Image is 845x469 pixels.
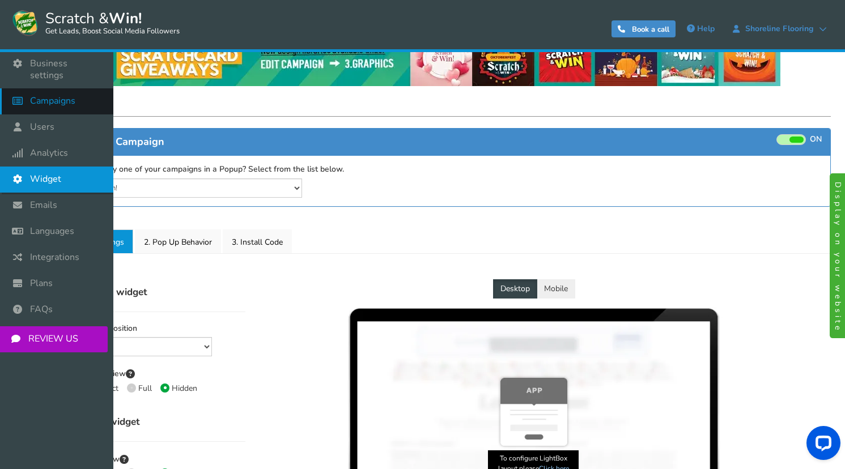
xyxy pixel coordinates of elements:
span: Plans [30,278,53,289]
span: Book a call [632,24,669,35]
span: Help [697,23,715,34]
span: Business settings [30,58,102,82]
a: Book a call [612,20,676,37]
h1: Widget [50,94,831,117]
a: Scratch &Win! Get Leads, Boost Social Media Followers [11,8,180,37]
span: Shoreline Flooring [740,24,819,33]
button: Desktop [493,279,537,299]
span: Languages [30,225,74,237]
span: REVIEW US [28,333,78,345]
a: Help [681,20,720,38]
h4: Mobile widget [76,415,245,430]
span: Users [30,121,54,133]
span: Full [138,383,152,394]
span: Widget [30,173,61,185]
img: festival-poster-2020.webp [100,25,780,86]
span: Emails [30,199,57,211]
span: Hidden [172,383,197,394]
span: Campaigns [30,95,75,107]
span: Analytics [30,147,68,159]
h4: Desktop widget [76,285,245,300]
span: Scratch & [40,8,180,37]
strong: Win! [109,8,142,28]
button: Mobile [537,279,575,299]
label: Want to display one of your campaigns in a Popup? Select from the list below. [50,164,830,175]
span: ON [810,134,822,145]
a: 3. Install Code [223,229,292,253]
span: Integrations [30,251,79,263]
small: Get Leads, Boost Social Media Followers [45,27,180,36]
iframe: LiveChat chat widget [797,421,845,469]
img: Scratch and Win [11,8,40,37]
span: FAQs [30,304,53,315]
a: 2. Pop Up Behavior [135,229,221,253]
